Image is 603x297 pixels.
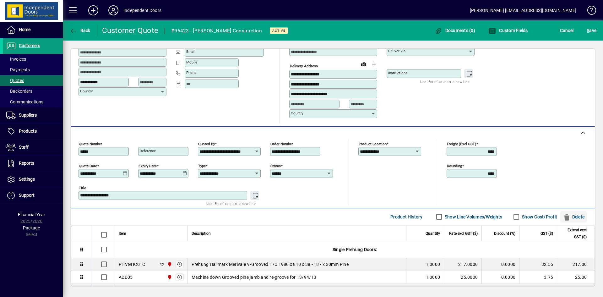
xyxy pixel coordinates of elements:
div: PHVGHC01C [119,261,145,267]
app-page-header-button: Back [63,25,97,36]
span: GST ($) [541,230,553,237]
a: Suppliers [3,107,63,123]
td: 217.00 [557,258,595,271]
div: Customer Quote [102,25,159,36]
div: Independent Doors [123,5,161,15]
span: S [587,28,589,33]
a: Knowledge Base [583,1,595,22]
a: Settings [3,172,63,187]
div: 217.0000 [448,261,478,267]
span: Rate excl GST ($) [449,230,478,237]
span: ave [587,25,596,36]
mat-label: Type [198,163,206,168]
a: Payments [3,64,63,75]
span: Staff [19,145,29,150]
span: Reports [19,161,34,166]
mat-label: Quote date [79,163,97,168]
button: Documents (0) [433,25,477,36]
span: Communications [6,99,43,104]
mat-hint: Use 'Enter' to start a new line [420,78,470,85]
a: Quotes [3,75,63,86]
span: Financial Year [18,212,45,217]
mat-label: Title [79,185,86,190]
button: Add [83,5,103,16]
span: 1.0000 [426,261,440,267]
mat-label: Country [291,111,303,115]
span: Item [119,230,126,237]
button: Save [585,25,598,36]
label: Show Cost/Profit [521,214,557,220]
mat-label: Product location [359,141,387,146]
button: Choose address [369,59,379,69]
span: Backorders [6,89,32,94]
button: Cancel [558,25,575,36]
span: Documents (0) [434,28,475,33]
span: Discount (%) [494,230,515,237]
div: [PERSON_NAME] [EMAIL_ADDRESS][DOMAIN_NAME] [470,5,576,15]
span: Customers [19,43,40,48]
mat-label: Country [80,89,93,93]
td: 0.0000 [481,271,519,284]
span: Back [69,28,90,33]
a: Communications [3,96,63,107]
span: Support [19,193,35,198]
mat-label: Mobile [186,60,197,64]
td: 32.55 [519,258,557,271]
span: Settings [19,177,35,182]
mat-label: Phone [186,70,196,75]
mat-label: Order number [270,141,293,146]
mat-label: Instructions [388,71,407,75]
span: Cancel [560,25,574,36]
span: Products [19,129,37,134]
span: Christchurch [166,261,173,268]
mat-hint: Use 'Enter' to start a new line [206,200,256,207]
a: Reports [3,156,63,171]
td: 0.0000 [481,258,519,271]
a: View on map [359,59,369,69]
a: Home [3,22,63,38]
span: Home [19,27,30,32]
a: Invoices [3,54,63,64]
a: Staff [3,140,63,155]
button: Custom Fields [487,25,530,36]
div: #96423 - [PERSON_NAME] Construction [171,26,262,36]
span: Description [192,230,211,237]
span: Extend excl GST ($) [561,227,587,240]
span: Payments [6,67,30,72]
span: Christchurch [166,274,173,281]
a: Products [3,124,63,139]
app-page-header-button: Delete selection [560,211,590,223]
mat-label: Deliver via [388,49,405,53]
td: 25.00 [557,271,595,284]
span: Product History [390,212,422,222]
span: Machine down Grooved pine jamb and re-groove for 13/94/13 [192,274,316,280]
button: Delete [560,211,587,223]
mat-label: Freight (excl GST) [447,141,476,146]
span: Delete [563,212,584,222]
span: Quotes [6,78,24,83]
button: Product History [388,211,425,223]
label: Show Line Volumes/Weights [443,214,502,220]
mat-label: Email [186,49,195,54]
button: Profile [103,5,123,16]
span: Quantity [426,230,440,237]
mat-label: Reference [140,149,156,153]
td: 3.75 [519,271,557,284]
span: Invoices [6,57,26,62]
span: Custom Fields [488,28,528,33]
span: Package [23,225,40,230]
span: Suppliers [19,113,37,118]
mat-label: Rounding [447,163,462,168]
div: 25.0000 [448,274,478,280]
mat-label: Expiry date [139,163,157,168]
a: Backorders [3,86,63,96]
mat-label: Quoted by [198,141,215,146]
div: Single Prehung Doors: [115,241,595,258]
a: Support [3,188,63,203]
div: ADD05 [119,274,133,280]
button: Back [68,25,92,36]
mat-label: Quote number [79,141,102,146]
mat-label: Status [270,163,281,168]
span: Prehung Hallmark Merivale V-Grooved H/C 1980 x 810 x 38 - 187 x 30mm Pine [192,261,349,267]
span: Active [272,29,285,33]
